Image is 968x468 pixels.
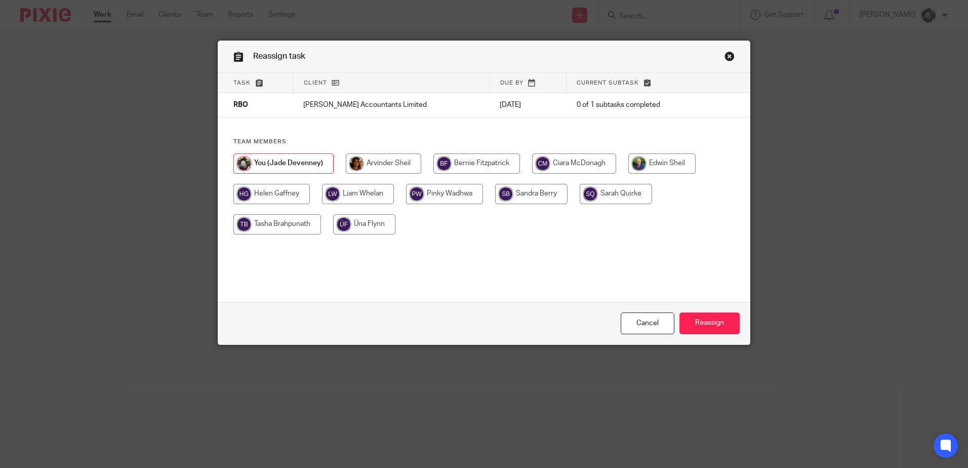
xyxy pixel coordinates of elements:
a: Close this dialog window [724,51,735,65]
span: Client [304,80,327,86]
span: Current subtask [577,80,639,86]
a: Close this dialog window [621,313,674,334]
span: Due by [500,80,523,86]
h4: Team members [233,138,735,146]
span: RBO [233,102,248,109]
input: Reassign [679,313,740,334]
td: 0 of 1 subtasks completed [567,93,708,118]
span: Task [233,80,251,86]
p: [DATE] [500,100,556,110]
p: [PERSON_NAME] Accountants Limited [303,100,479,110]
span: Reassign task [253,52,305,60]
